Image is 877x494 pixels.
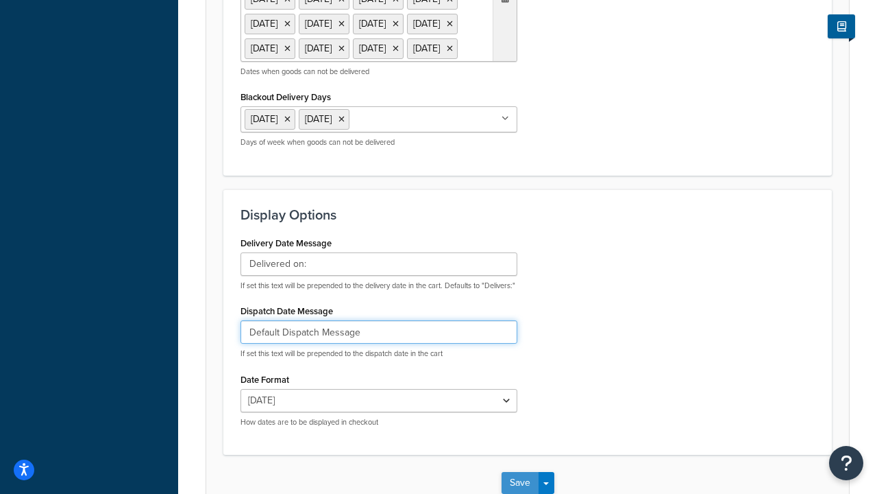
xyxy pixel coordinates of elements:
p: If set this text will be prepended to the delivery date in the cart. Defaults to "Delivers:" [240,281,517,291]
p: Days of week when goods can not be delivered [240,137,517,148]
label: Delivery Date Message [240,238,332,248]
h3: Display Options [240,207,815,222]
li: [DATE] [245,38,295,59]
li: [DATE] [353,14,404,34]
li: [DATE] [299,38,349,59]
label: Date Format [240,375,289,385]
p: If set this text will be prepended to the dispatch date in the cart [240,349,517,359]
button: Show Help Docs [828,14,855,38]
label: Dispatch Date Message [240,306,333,316]
button: Open Resource Center [829,446,863,480]
span: [DATE] [251,112,277,126]
li: [DATE] [407,38,458,59]
button: Save [502,472,539,494]
li: [DATE] [353,38,404,59]
li: [DATE] [299,14,349,34]
li: [DATE] [407,14,458,34]
li: [DATE] [245,14,295,34]
span: [DATE] [305,112,332,126]
p: How dates are to be displayed in checkout [240,417,517,427]
p: Dates when goods can not be delivered [240,67,517,77]
input: Delivers: [240,252,517,276]
label: Blackout Delivery Days [240,92,331,102]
